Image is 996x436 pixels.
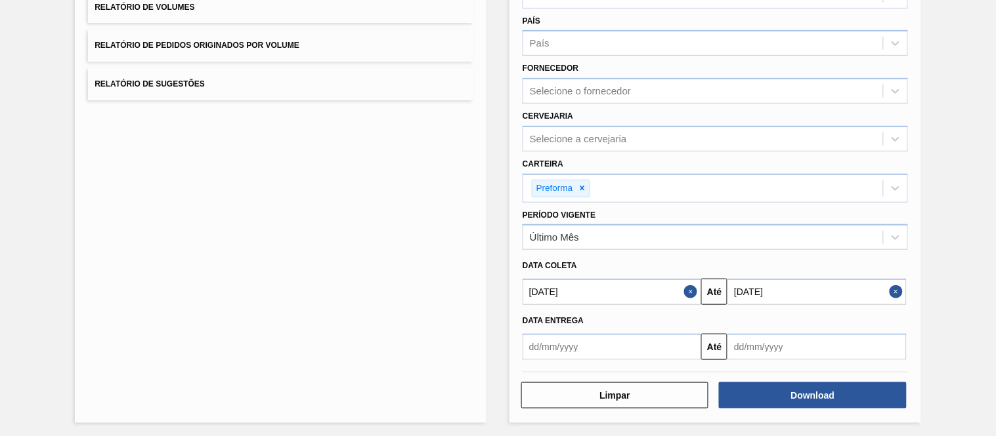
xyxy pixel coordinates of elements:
[532,180,575,197] div: Preforma
[95,3,194,12] span: Relatório de Volumes
[523,159,563,168] label: Carteira
[523,64,578,73] label: Fornecedor
[890,279,907,305] button: Close
[530,133,627,144] div: Selecione a cervejaria
[521,382,708,408] button: Limpar
[88,30,473,62] button: Relatório de Pedidos Originados por Volume
[523,111,573,121] label: Cervejaria
[727,279,906,305] input: dd/mm/yyyy
[530,38,550,49] div: País
[684,279,701,305] button: Close
[727,334,906,360] input: dd/mm/yyyy
[523,279,701,305] input: dd/mm/yyyy
[523,210,595,220] label: Período Vigente
[701,279,727,305] button: Até
[95,41,299,50] span: Relatório de Pedidos Originados por Volume
[701,334,727,360] button: Até
[95,79,205,89] span: Relatório de Sugestões
[530,232,579,243] div: Último Mês
[523,316,584,325] span: Data entrega
[719,382,906,408] button: Download
[88,68,473,100] button: Relatório de Sugestões
[523,261,577,270] span: Data coleta
[523,334,701,360] input: dd/mm/yyyy
[523,16,540,26] label: País
[530,86,631,97] div: Selecione o fornecedor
